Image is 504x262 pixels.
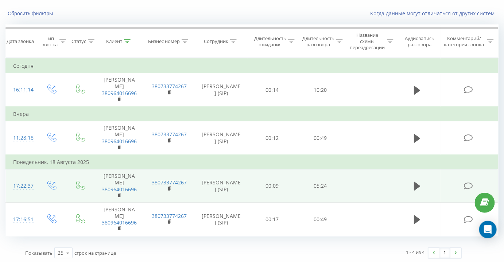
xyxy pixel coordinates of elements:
[194,73,248,107] td: [PERSON_NAME] (SIP)
[94,169,144,203] td: [PERSON_NAME]
[106,38,122,44] div: Клиент
[406,249,425,256] div: 1 - 4 из 4
[248,121,296,155] td: 00:12
[152,212,187,219] a: 380733774267
[302,35,334,48] div: Длительность разговора
[13,83,29,97] div: 16:11:14
[152,83,187,90] a: 380733774267
[102,90,137,97] a: 380964016696
[102,219,137,226] a: 380964016696
[248,203,296,236] td: 00:17
[6,59,499,73] td: Сегодня
[74,250,116,256] span: строк на странице
[71,38,86,44] div: Статус
[152,179,187,186] a: 380733774267
[13,179,29,193] div: 17:22:37
[296,169,344,203] td: 05:24
[296,73,344,107] td: 10:20
[148,38,180,44] div: Бизнес номер
[94,121,144,155] td: [PERSON_NAME]
[102,186,137,193] a: 380964016696
[248,169,296,203] td: 00:09
[194,169,248,203] td: [PERSON_NAME] (SIP)
[152,131,187,138] a: 380733774267
[7,38,34,44] div: Дата звонка
[6,155,499,169] td: Понедельник, 18 Августа 2025
[102,138,137,145] a: 380964016696
[443,35,485,48] div: Комментарий/категория звонка
[350,32,385,51] div: Название схемы переадресации
[479,221,497,238] div: Open Intercom Messenger
[6,107,499,121] td: Вчера
[13,212,29,227] div: 17:16:51
[5,10,57,17] button: Сбросить фильтры
[94,73,144,107] td: [PERSON_NAME]
[204,38,228,44] div: Сотрудник
[42,35,58,48] div: Тип звонка
[254,35,286,48] div: Длительность ожидания
[194,203,248,236] td: [PERSON_NAME] (SIP)
[94,203,144,236] td: [PERSON_NAME]
[296,121,344,155] td: 00:49
[13,131,29,145] div: 11:28:18
[194,121,248,155] td: [PERSON_NAME] (SIP)
[296,203,344,236] td: 00:49
[370,10,499,17] a: Когда данные могут отличаться от других систем
[401,35,439,48] div: Аудиозапись разговора
[439,248,450,258] a: 1
[58,249,63,257] div: 25
[25,250,53,256] span: Показывать
[248,73,296,107] td: 00:14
